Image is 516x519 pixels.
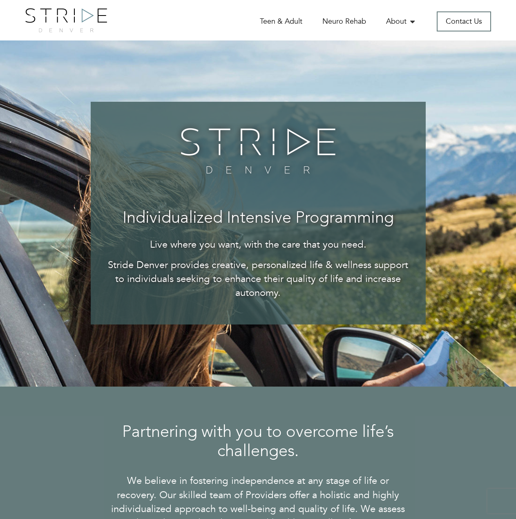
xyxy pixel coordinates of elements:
a: Neuro Rehab [322,16,366,27]
h3: Individualized Intensive Programming [107,210,409,228]
h3: Partnering with you to overcome life’s challenges. [109,423,407,462]
img: banner-logo.png [175,122,341,179]
img: logo.png [25,8,107,32]
p: Stride Denver provides creative, personalized life & wellness support to individuals seeking to e... [107,258,409,300]
a: Teen & Adult [260,16,302,27]
p: Live where you want, with the care that you need. [107,238,409,252]
a: Contact Us [437,11,491,31]
a: About [386,16,417,27]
